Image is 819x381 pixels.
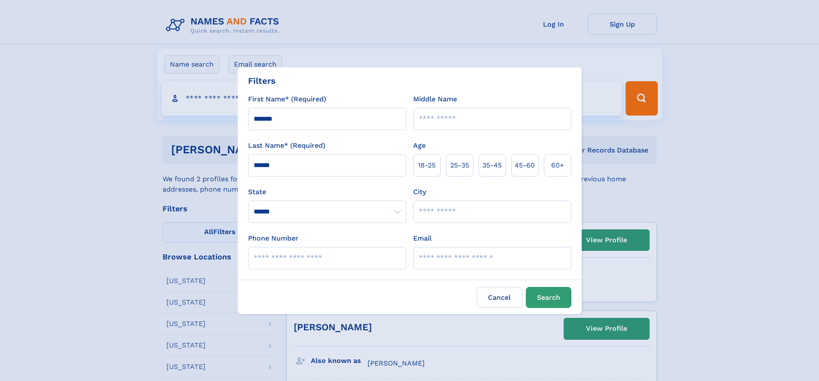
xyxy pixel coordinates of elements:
label: Middle Name [413,94,457,104]
span: 45‑60 [515,160,535,171]
label: First Name* (Required) [248,94,326,104]
span: 60+ [551,160,564,171]
label: State [248,187,406,197]
label: Email [413,233,432,244]
label: Last Name* (Required) [248,140,325,151]
label: Cancel [477,287,522,308]
span: 35‑45 [482,160,502,171]
div: Filters [248,74,276,87]
span: 25‑35 [450,160,469,171]
span: 18‑25 [418,160,436,171]
label: City [413,187,426,197]
button: Search [526,287,571,308]
label: Age [413,140,426,151]
label: Phone Number [248,233,298,244]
